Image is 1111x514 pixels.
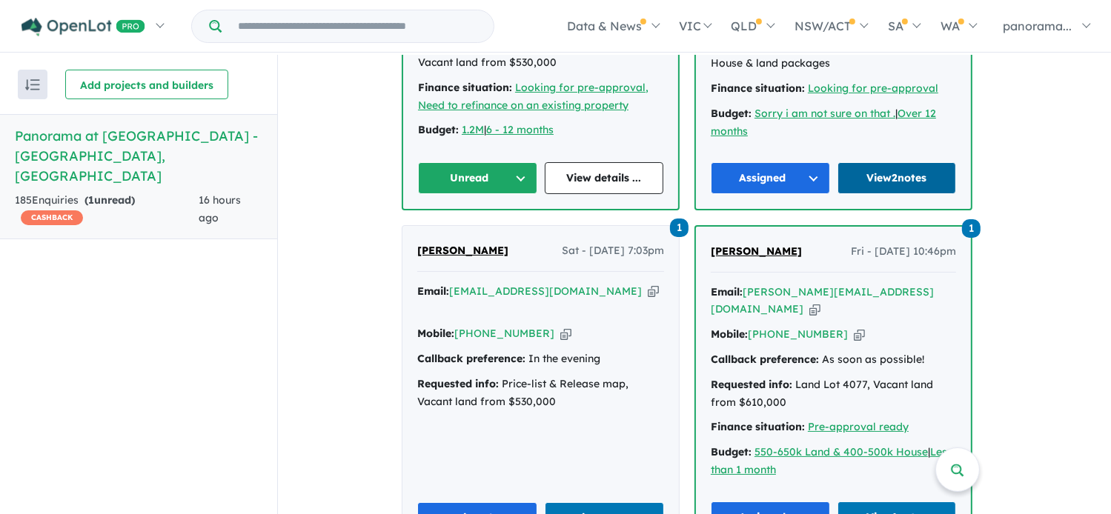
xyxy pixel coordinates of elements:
span: 1 [962,219,981,238]
div: 185 Enquir ies [15,192,199,227]
strong: Finance situation: [711,81,805,95]
strong: Mobile: [711,327,748,341]
strong: Callback preference: [711,353,819,366]
a: Pre-approval ready [808,420,909,433]
strong: Budget: [418,123,459,136]
strong: Budget: [711,107,752,120]
span: 1 [88,193,94,207]
div: As soon as possible! [711,351,956,369]
a: Less than 1 month [711,445,952,476]
div: In the evening [417,350,664,368]
strong: Callback preference: [417,352,525,365]
span: Fri - [DATE] 10:46pm [851,243,956,261]
strong: Finance situation: [418,81,512,94]
a: 1 [670,216,689,236]
a: 1 [962,217,981,237]
span: 16 hours ago [199,193,241,224]
button: Add projects and builders [65,70,228,99]
span: panorama... [1003,19,1072,33]
img: sort.svg [25,79,40,90]
span: [PERSON_NAME] [417,244,508,257]
div: Land Lot 4077, Vacant land from $610,000 [711,376,956,412]
a: View2notes [838,162,957,194]
a: [PHONE_NUMBER] [748,327,848,341]
a: Looking for pre-approval [808,81,938,95]
a: Over 12 months [711,107,936,138]
a: Looking for pre-approval, Need to refinance on an existing property [418,81,649,112]
span: Sat - [DATE] 7:03pm [562,242,664,260]
strong: Requested info: [417,377,499,390]
a: [PERSON_NAME] [417,242,508,260]
strong: Requested info: [711,378,792,391]
strong: Email: [417,284,449,298]
button: Copy [809,301,820,317]
span: 1 [670,218,689,237]
button: Copy [854,327,865,342]
button: Unread [418,162,537,194]
div: Price-list & Release map, Vacant land from $530,000 [417,376,664,411]
input: Try estate name, suburb, builder or developer [225,10,491,42]
span: CASHBACK [21,210,83,225]
strong: Mobile: [417,327,454,340]
a: [EMAIL_ADDRESS][DOMAIN_NAME] [449,284,642,298]
a: 1.2M [462,123,484,136]
img: Openlot PRO Logo White [21,18,145,36]
div: | [711,105,956,141]
span: [PERSON_NAME] [711,244,802,258]
div: Price-list & Release map, House & land packages [711,37,956,73]
a: 550-650k Land & 400-500k House [755,445,928,458]
a: View details ... [545,162,664,194]
a: 6 - 12 months [486,123,554,136]
strong: Email: [711,285,743,298]
button: Copy [648,284,659,299]
a: [PERSON_NAME][EMAIL_ADDRESS][DOMAIN_NAME] [711,285,934,316]
h5: Panorama at [GEOGRAPHIC_DATA] - [GEOGRAPHIC_DATA] , [GEOGRAPHIC_DATA] [15,126,262,186]
button: Copy [560,326,571,341]
div: | [711,444,956,479]
a: Sorry i am not sure on that . [755,107,895,120]
strong: Budget: [711,445,752,458]
strong: ( unread) [84,193,135,207]
strong: Finance situation: [711,420,805,433]
a: [PHONE_NUMBER] [454,327,554,340]
div: | [418,121,663,139]
a: [PERSON_NAME] [711,243,802,261]
button: Assigned [711,162,830,194]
